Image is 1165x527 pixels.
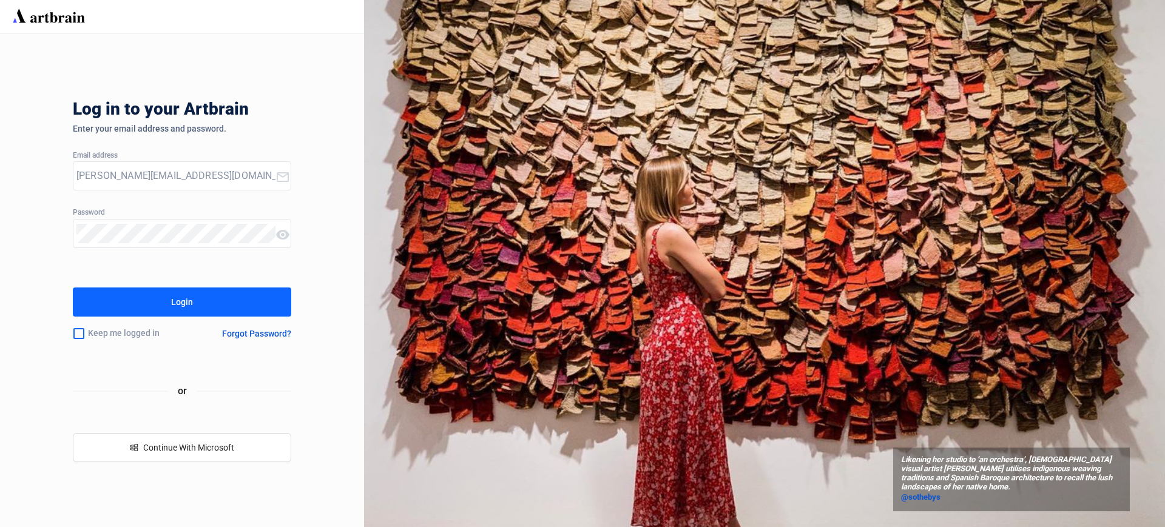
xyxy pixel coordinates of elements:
[222,329,291,338] div: Forgot Password?
[130,443,138,452] span: windows
[76,166,275,186] input: Your Email
[73,433,291,462] button: windowsContinue With Microsoft
[901,455,1122,492] span: Likening her studio to ‘an orchestra’, [DEMOGRAPHIC_DATA] visual artist [PERSON_NAME] utilises in...
[901,492,940,502] span: @sothebys
[901,491,1122,503] a: @sothebys
[168,383,197,398] span: or
[73,287,291,317] button: Login
[143,443,234,452] span: Continue With Microsoft
[73,124,291,133] div: Enter your email address and password.
[73,321,193,346] div: Keep me logged in
[73,209,291,217] div: Password
[171,292,193,312] div: Login
[73,152,291,160] div: Email address
[73,99,437,124] div: Log in to your Artbrain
